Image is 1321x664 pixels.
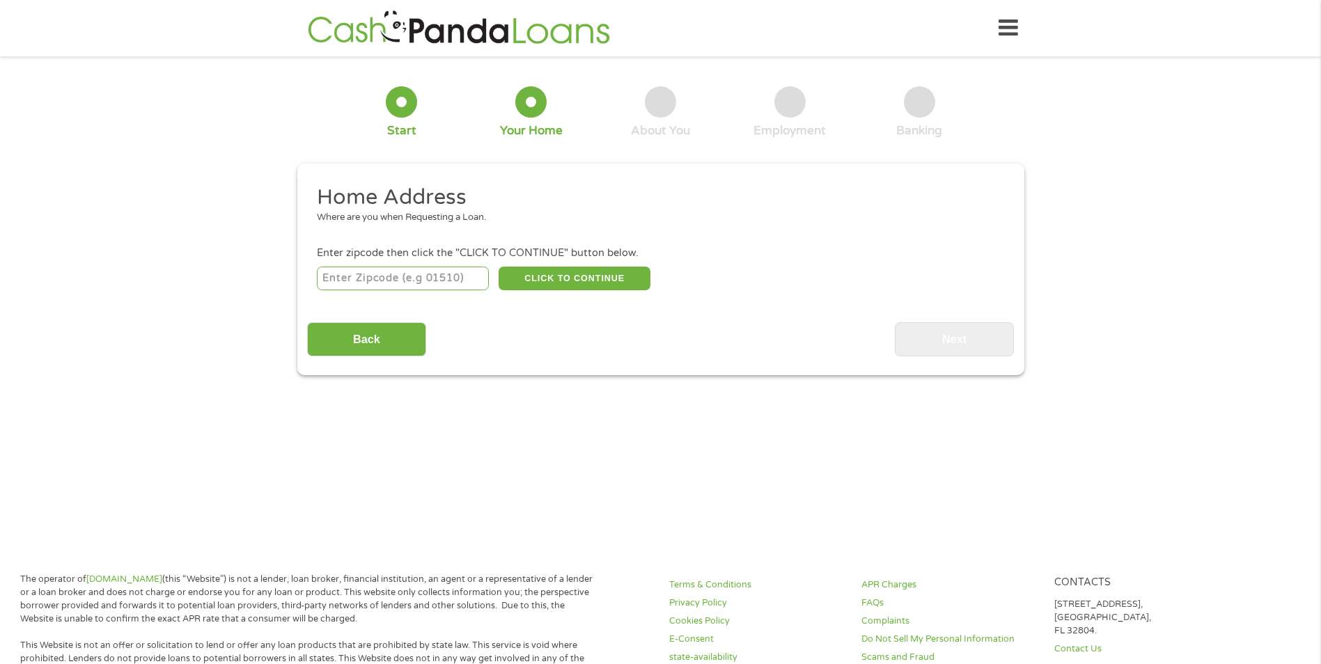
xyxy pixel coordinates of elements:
a: Do Not Sell My Personal Information [861,633,1037,646]
h4: Contacts [1054,576,1230,590]
p: [STREET_ADDRESS], [GEOGRAPHIC_DATA], FL 32804. [1054,598,1230,638]
a: APR Charges [861,578,1037,592]
input: Next [895,322,1014,356]
h2: Home Address [317,184,994,212]
div: About You [631,123,690,139]
input: Enter Zipcode (e.g 01510) [317,267,489,290]
div: Your Home [500,123,563,139]
a: Cookies Policy [669,615,845,628]
div: Employment [753,123,826,139]
p: The operator of (this “Website”) is not a lender, loan broker, financial institution, an agent or... [20,573,598,626]
a: Complaints [861,615,1037,628]
a: FAQs [861,596,1037,610]
a: Terms & Conditions [669,578,845,592]
div: Enter zipcode then click the "CLICK TO CONTINUE" button below. [317,246,1003,261]
a: [DOMAIN_NAME] [86,574,162,585]
div: Start [387,123,416,139]
a: Contact Us [1054,642,1230,656]
a: E-Consent [669,633,845,646]
div: Banking [896,123,942,139]
img: GetLoanNow Logo [304,8,614,48]
a: Privacy Policy [669,596,845,610]
div: Where are you when Requesting a Loan. [317,211,994,225]
button: CLICK TO CONTINUE [499,267,650,290]
input: Back [307,322,426,356]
